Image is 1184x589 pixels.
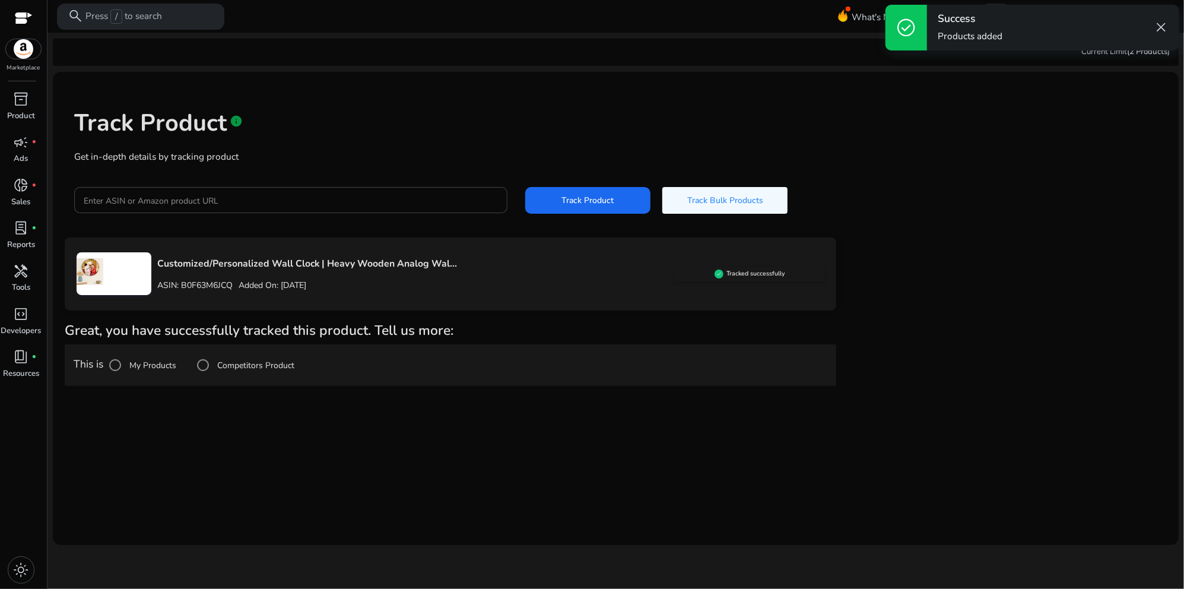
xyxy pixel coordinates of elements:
[14,135,29,150] span: campaign
[12,197,31,208] p: Sales
[14,91,29,107] span: inventory_2
[77,258,103,285] img: 81KtrMjR96L.jpg
[3,368,39,380] p: Resources
[14,349,29,365] span: book_4
[68,8,83,24] span: search
[7,64,40,72] p: Marketplace
[74,150,1157,163] p: Get in-depth details by tracking product
[31,183,37,188] span: fiber_manual_record
[852,7,902,27] span: What's New
[1153,20,1169,35] span: close
[14,178,29,193] span: donut_small
[14,306,29,322] span: code_blocks
[31,140,37,145] span: fiber_manual_record
[110,9,122,24] span: /
[726,270,785,278] h5: Tracked successfully
[938,30,1002,43] p: Products added
[12,282,30,294] p: Tools
[127,359,176,372] label: My Products
[938,12,1002,25] h4: Success
[1,325,42,337] p: Developers
[14,562,29,578] span: light_mode
[562,194,614,207] span: Track Product
[233,279,306,292] p: Added On: [DATE]
[157,279,233,292] p: ASIN: B0F63M6JCQ
[31,354,37,360] span: fiber_manual_record
[14,153,28,165] p: Ads
[65,344,836,386] div: This is
[687,194,763,207] span: Track Bulk Products
[14,220,29,236] span: lab_profile
[157,257,675,271] p: Customized/Personalized Wall Clock | Heavy Wooden Analog Wal...
[715,270,723,278] img: sellerapp_active
[230,115,243,128] span: info
[85,9,162,24] p: Press to search
[6,39,42,59] img: amazon.svg
[7,110,35,122] p: Product
[31,226,37,231] span: fiber_manual_record
[896,17,917,38] span: check_circle
[7,239,35,251] p: Reports
[525,187,650,214] button: Track Product
[74,109,227,138] h1: Track Product
[215,359,294,372] label: Competitors Product
[662,187,788,214] button: Track Bulk Products
[65,322,836,338] h4: Great, you have successfully tracked this product. Tell us more:
[14,264,29,279] span: handyman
